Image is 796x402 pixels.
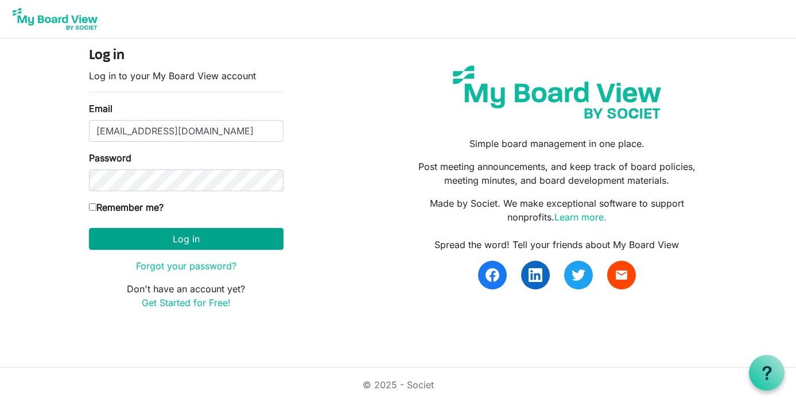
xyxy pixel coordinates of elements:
[142,297,231,308] a: Get Started for Free!
[89,228,284,250] button: Log in
[406,137,707,150] p: Simple board management in one place.
[444,57,670,127] img: my-board-view-societ.svg
[363,379,434,391] a: © 2025 - Societ
[9,5,101,33] img: My Board View Logo
[529,268,542,282] img: linkedin.svg
[554,211,607,223] a: Learn more.
[89,282,284,310] p: Don't have an account yet?
[615,268,628,282] span: email
[486,268,499,282] img: facebook.svg
[607,261,636,289] a: email
[136,260,236,272] a: Forgot your password?
[89,200,164,214] label: Remember me?
[89,48,284,64] h4: Log in
[406,196,707,224] p: Made by Societ. We make exceptional software to support nonprofits.
[572,268,585,282] img: twitter.svg
[89,69,284,83] p: Log in to your My Board View account
[406,238,707,252] div: Spread the word! Tell your friends about My Board View
[89,151,131,165] label: Password
[89,203,96,211] input: Remember me?
[89,102,112,115] label: Email
[406,160,707,187] p: Post meeting announcements, and keep track of board policies, meeting minutes, and board developm...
